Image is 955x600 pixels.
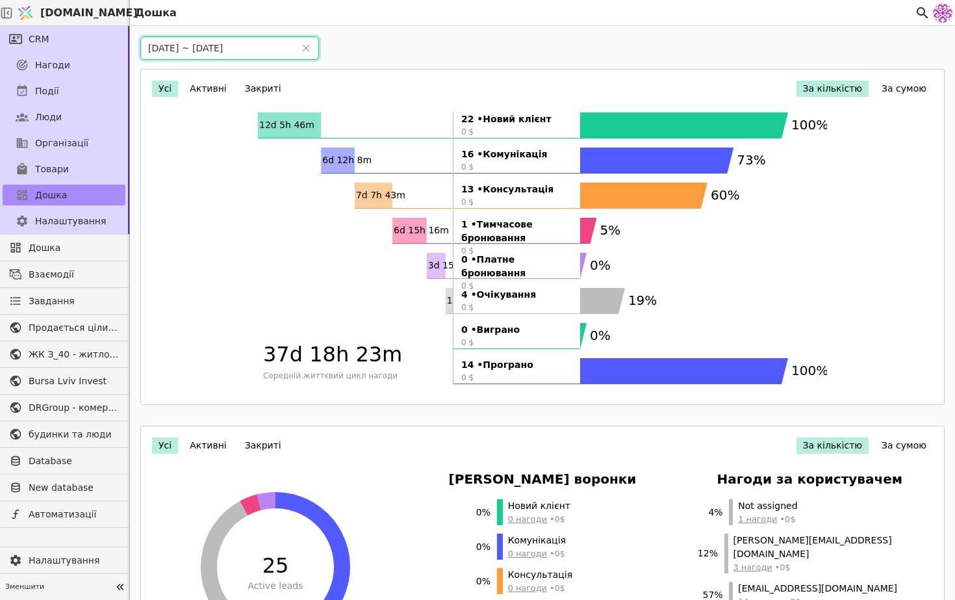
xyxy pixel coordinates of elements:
[322,155,372,165] text: 6d 12h 8m
[465,506,490,519] span: 0 %
[508,513,570,525] span: • 0 $
[733,534,923,561] span: [PERSON_NAME][EMAIL_ADDRESS][DOMAIN_NAME]
[35,189,67,202] span: Дошка
[796,437,869,454] button: За кількістю
[29,554,119,567] span: Налаштування
[183,437,233,454] button: Активні
[590,257,611,273] text: 0%
[461,337,572,348] span: 0 $
[3,317,125,338] a: Продається цілий будинок [PERSON_NAME] нерухомість
[461,253,572,280] strong: 0 • Платне бронювання
[35,215,106,228] span: Налаштування
[461,161,572,173] span: 0 $
[3,550,125,571] a: Налаштування
[29,348,119,361] span: ЖК З_40 - житлова та комерційна нерухомість класу Преміум
[35,85,59,98] span: Події
[697,506,723,519] span: 4 %
[29,428,119,441] span: будинки та люди
[508,514,547,524] span: 0 нагоди
[3,211,125,231] a: Налаштування
[791,117,828,133] text: 100%
[3,185,125,205] a: Дошка
[461,302,572,313] span: 0 $
[29,401,119,415] span: DRGroup - комерційна нерухоомість
[29,321,119,335] span: Продається цілий будинок [PERSON_NAME] нерухомість
[263,339,448,370] span: 37d 18h 23m
[465,540,490,554] span: 0 %
[3,29,125,49] a: CRM
[461,288,572,302] strong: 4 • Очікування
[3,55,125,75] a: Нагоди
[5,582,111,593] span: Зменшити
[738,514,777,524] span: 1 нагоди
[3,291,125,311] a: Завдання
[461,183,572,196] strong: 13 • Консультація
[738,499,797,513] span: Not assigned
[461,323,572,337] strong: 0 • Виграно
[461,196,572,208] span: 0 $
[35,59,70,72] span: Нагоди
[461,245,572,257] span: 0 $
[29,33,49,46] span: CRM
[3,477,125,498] a: New database
[791,363,828,378] text: 100%
[248,580,303,591] text: Active leads
[356,190,405,200] text: 7d 7h 43m
[301,44,311,53] svg: close
[933,3,952,23] img: 137b5da8a4f5046b86490006a8dec47a
[3,81,125,101] a: Події
[3,450,125,471] a: Database
[875,81,933,97] button: За сумою
[29,294,75,308] span: Завдання
[449,469,637,489] h3: [PERSON_NAME] воронки
[733,562,772,572] span: 3 нагоди
[600,222,621,238] text: 5%
[508,568,572,582] span: Консультація
[183,81,233,97] button: Активні
[508,534,566,547] span: Комунікація
[3,107,125,127] a: Люди
[711,187,739,203] text: 60%
[508,549,547,558] span: 0 нагоди
[238,81,288,97] button: Закриті
[461,372,572,384] span: 0 $
[737,152,765,168] text: 73%
[152,437,178,454] button: Усі
[263,370,448,382] span: Середній життєвий цикл нагоди
[3,344,125,365] a: ЖК З_40 - житлова та комерційна нерухомість класу Преміум
[3,264,125,285] a: Взаємодії
[738,582,897,595] span: [EMAIL_ADDRESS][DOMAIN_NAME]
[733,561,923,573] span: • 0 $
[461,280,572,292] span: 0 $
[508,499,570,513] span: Новий клієнт
[29,241,119,255] span: Дошка
[16,1,35,25] img: Logo
[465,575,490,588] span: 0 %
[3,504,125,525] a: Автоматизації
[29,374,119,388] span: Bursa Lviv Invest
[35,163,69,176] span: Товари
[29,268,119,281] span: Взаємодії
[29,481,119,495] span: New database
[428,260,483,270] text: 3d 15h 39m
[461,358,572,372] strong: 14 • Програно
[29,454,119,468] span: Database
[40,5,138,21] span: [DOMAIN_NAME]
[152,81,178,97] button: Усі
[461,148,572,161] strong: 16 • Комунікація
[238,437,288,454] button: Закриті
[738,513,797,525] span: • 0 $
[508,547,566,560] span: • 0 $
[394,225,449,235] text: 6d 15h 16m
[35,111,62,124] span: Люди
[628,293,657,308] text: 19%
[717,469,903,489] h3: Нагоди за користувачем
[3,397,125,418] a: DRGroup - комерційна нерухоомість
[508,583,547,593] span: 0 нагоди
[262,553,288,578] text: 25
[590,328,611,343] text: 0%
[29,508,119,521] span: Автоматизації
[130,5,177,21] h2: Дошка
[3,133,125,153] a: Організації
[3,371,125,391] a: Bursa Lviv Invest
